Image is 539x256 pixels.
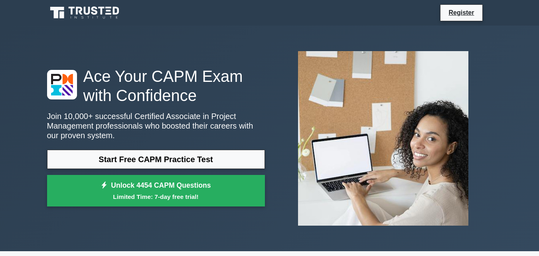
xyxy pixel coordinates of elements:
[47,67,265,105] h1: Ace Your CAPM Exam with Confidence
[47,150,265,169] a: Start Free CAPM Practice Test
[47,111,265,140] p: Join 10,000+ successful Certified Associate in Project Management professionals who boosted their...
[57,192,255,201] small: Limited Time: 7-day free trial!
[47,175,265,207] a: Unlock 4454 CAPM QuestionsLimited Time: 7-day free trial!
[444,8,479,18] a: Register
